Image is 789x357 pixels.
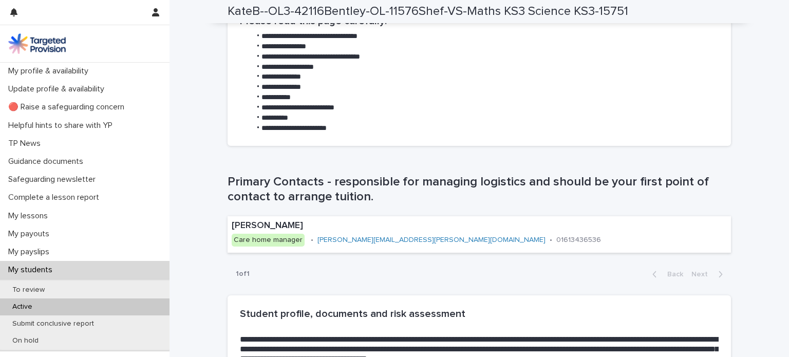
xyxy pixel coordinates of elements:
button: Back [644,270,687,279]
div: Care home manager [232,234,305,247]
p: Active [4,303,41,311]
p: Complete a lesson report [4,193,107,202]
p: 🔴 Raise a safeguarding concern [4,102,133,112]
p: • [550,236,552,245]
p: My students [4,265,61,275]
p: To review [4,286,53,294]
p: TP News [4,139,49,148]
img: M5nRWzHhSzIhMunXDL62 [8,33,66,54]
p: [PERSON_NAME] [232,220,672,232]
a: [PERSON_NAME]Care home manager•[PERSON_NAME][EMAIL_ADDRESS][PERSON_NAME][DOMAIN_NAME]•01613436536 [228,216,731,253]
span: Next [691,271,714,278]
button: Next [687,270,731,279]
a: 01613436536 [556,236,601,243]
p: • [311,236,313,245]
h2: KateB--OL3-42116Bentley-OL-11576Shef-VS-Maths KS3 Science KS3-15751 [228,4,628,19]
p: My payslips [4,247,58,257]
h2: Student profile, documents and risk assessment [240,308,719,320]
p: Guidance documents [4,157,91,166]
p: My payouts [4,229,58,239]
p: 1 of 1 [228,261,258,287]
span: Back [661,271,683,278]
p: Update profile & availability [4,84,112,94]
a: [PERSON_NAME][EMAIL_ADDRESS][PERSON_NAME][DOMAIN_NAME] [317,236,546,243]
p: My lessons [4,211,56,221]
p: On hold [4,336,47,345]
p: Submit conclusive report [4,320,102,328]
p: My profile & availability [4,66,97,76]
p: Safeguarding newsletter [4,175,104,184]
h1: Primary Contacts - responsible for managing logistics and should be your first point of contact t... [228,175,731,204]
p: Helpful hints to share with YP [4,121,121,130]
